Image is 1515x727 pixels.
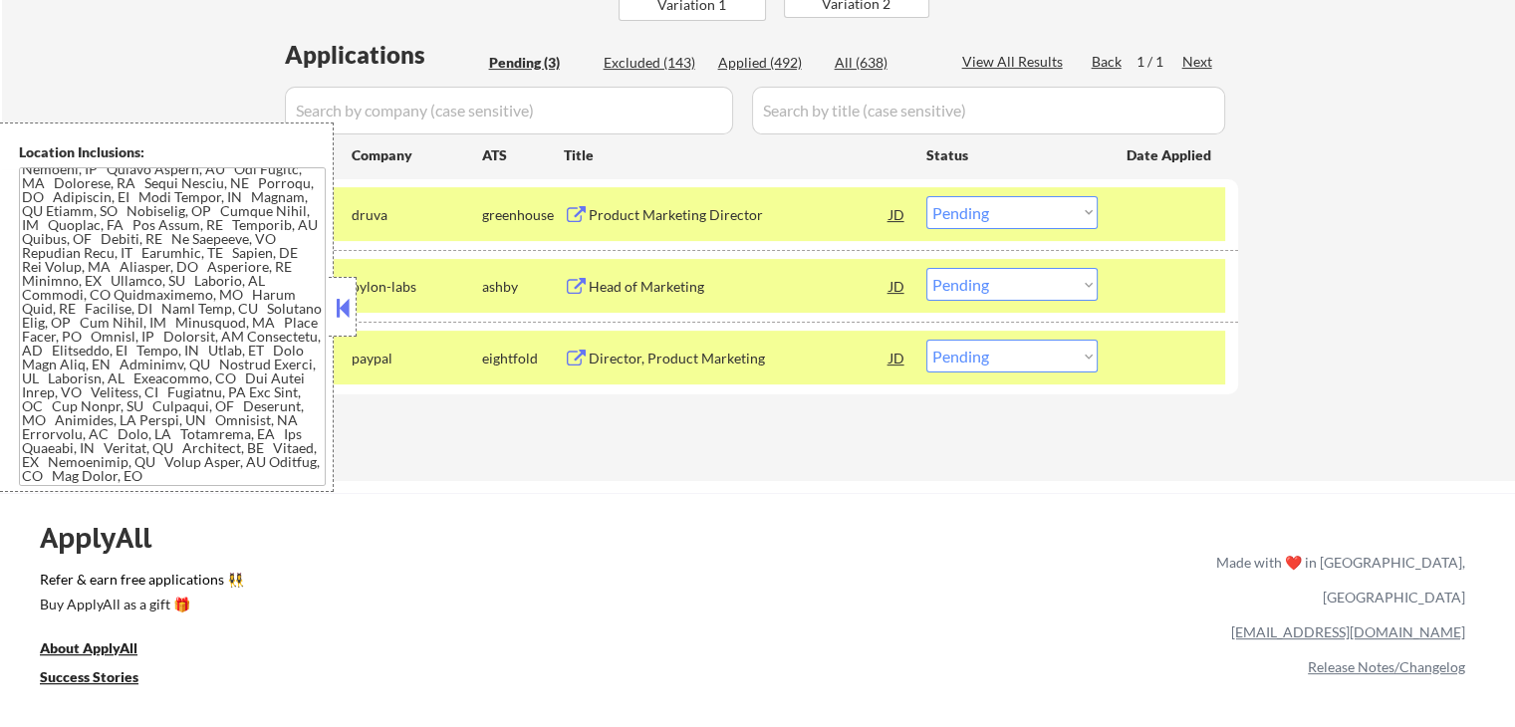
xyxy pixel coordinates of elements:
div: Date Applied [1127,145,1214,165]
u: Success Stories [40,668,138,685]
div: View All Results [962,52,1069,72]
div: All (638) [835,53,934,73]
div: greenhouse [482,205,564,225]
div: 1 / 1 [1136,52,1182,72]
div: ATS [482,145,564,165]
div: paypal [352,349,482,368]
div: Director, Product Marketing [589,349,889,368]
div: JD [887,340,907,375]
div: Next [1182,52,1214,72]
div: Company [352,145,482,165]
div: Title [564,145,907,165]
div: Product Marketing Director [589,205,889,225]
a: About ApplyAll [40,637,165,662]
a: Refer & earn free applications 👯‍♀️ [40,573,800,594]
div: eightfold [482,349,564,368]
u: About ApplyAll [40,639,137,656]
div: Status [926,136,1098,172]
a: Success Stories [40,666,165,691]
a: Buy ApplyAll as a gift 🎁 [40,594,239,618]
div: Head of Marketing [589,277,889,297]
div: JD [887,196,907,232]
div: Buy ApplyAll as a gift 🎁 [40,598,239,611]
input: Search by company (case sensitive) [285,87,733,134]
div: Applied (492) [718,53,818,73]
div: Location Inclusions: [19,142,326,162]
div: ApplyAll [40,521,174,555]
div: ashby [482,277,564,297]
div: Applications [285,43,482,67]
input: Search by title (case sensitive) [752,87,1225,134]
div: Pending (3) [489,53,589,73]
div: Made with ❤️ in [GEOGRAPHIC_DATA], [GEOGRAPHIC_DATA] [1208,545,1465,614]
a: Release Notes/Changelog [1308,658,1465,675]
div: pylon-labs [352,277,482,297]
div: Back [1092,52,1124,72]
div: druva [352,205,482,225]
div: JD [887,268,907,304]
a: [EMAIL_ADDRESS][DOMAIN_NAME] [1231,623,1465,640]
div: Excluded (143) [604,53,703,73]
